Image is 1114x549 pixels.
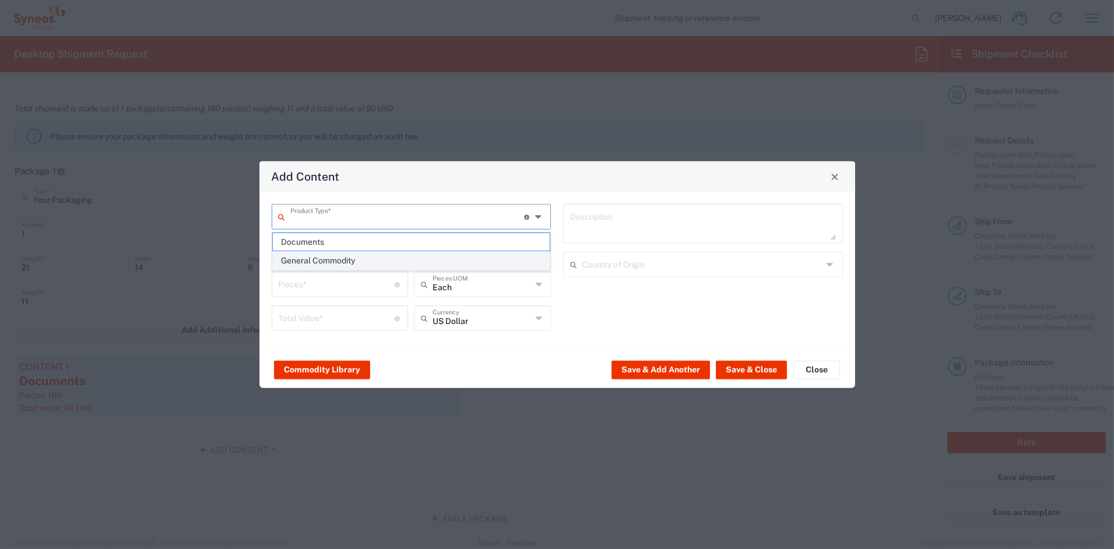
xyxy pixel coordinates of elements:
h4: Add Content [271,168,339,185]
button: Commodity Library [274,360,370,379]
span: General Commodity [273,252,550,270]
span: Documents [273,233,550,251]
button: Save & Add Another [612,360,710,379]
button: Close [793,360,840,379]
button: Close [827,168,843,185]
button: Save & Close [716,360,787,379]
